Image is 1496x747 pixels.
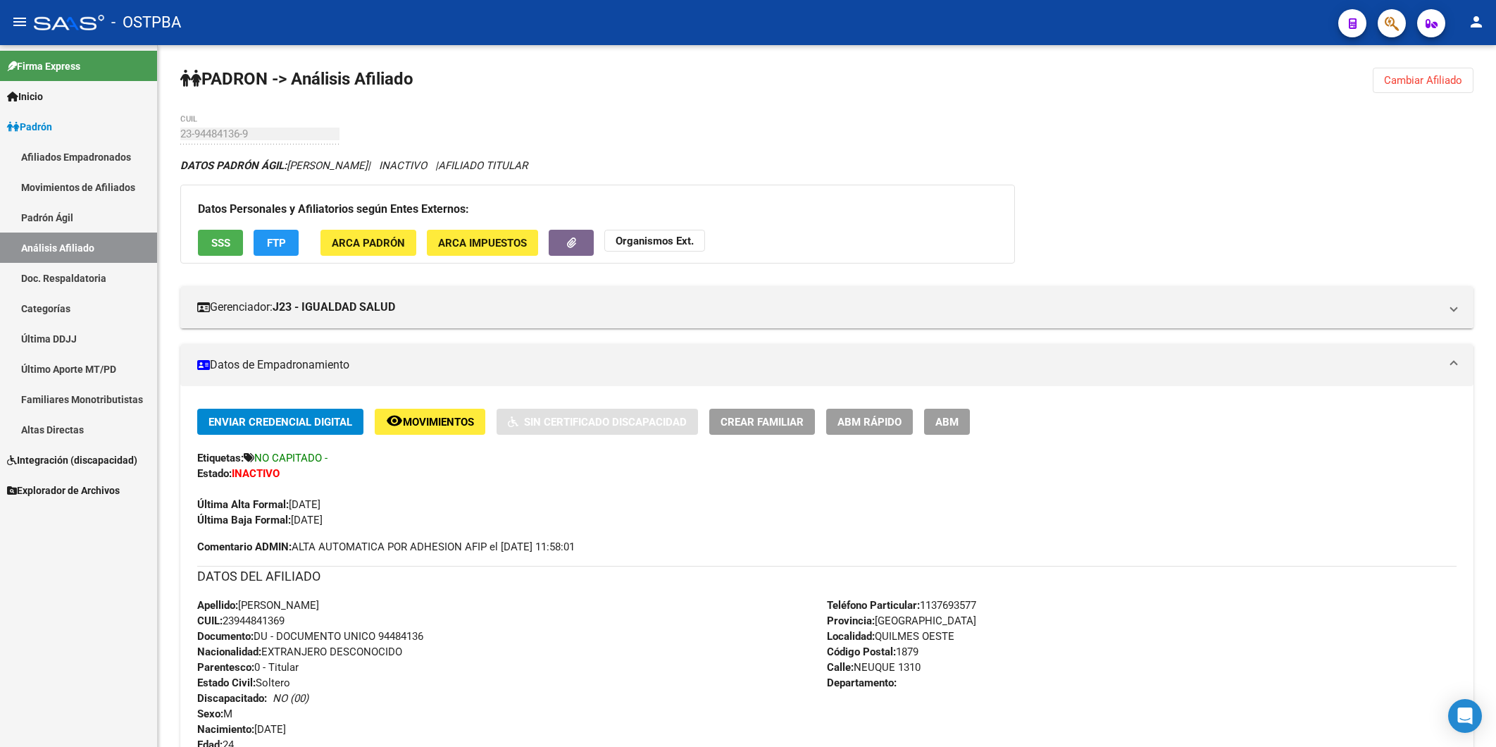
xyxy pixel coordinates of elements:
[7,58,80,74] span: Firma Express
[427,230,538,256] button: ARCA Impuestos
[254,452,328,464] span: NO CAPITADO -
[232,467,280,480] strong: INACTIVO
[111,7,181,38] span: - OSTPBA
[198,199,997,219] h3: Datos Personales y Afiliatorios según Entes Externos:
[197,498,289,511] strong: Última Alta Formal:
[198,230,243,256] button: SSS
[497,409,698,435] button: Sin Certificado Discapacidad
[197,692,267,705] strong: Discapacitado:
[320,230,416,256] button: ARCA Padrón
[197,539,575,555] span: ALTA AUTOMATICA POR ADHESION AFIP el [DATE] 11:58:01
[197,599,319,612] span: [PERSON_NAME]
[273,300,395,315] strong: J23 - IGUALDAD SALUD
[827,661,854,674] strong: Calle:
[1448,699,1482,733] div: Open Intercom Messenger
[267,237,286,249] span: FTP
[197,615,223,627] strong: CUIL:
[438,237,527,249] span: ARCA Impuestos
[616,235,694,247] strong: Organismos Ext.
[837,416,902,428] span: ABM Rápido
[827,646,918,658] span: 1879
[721,416,804,428] span: Crear Familiar
[924,409,970,435] button: ABM
[827,615,976,627] span: [GEOGRAPHIC_DATA]
[197,467,232,480] strong: Estado:
[827,630,954,643] span: QUILMES OESTE
[7,452,137,468] span: Integración (discapacidad)
[197,541,292,553] strong: Comentario ADMIN:
[827,661,921,674] span: NEUQUE 1310
[827,599,920,612] strong: Teléfono Particular:
[197,677,290,689] span: Soltero
[180,159,368,172] span: [PERSON_NAME]
[197,300,1440,315] mat-panel-title: Gerenciador:
[273,692,308,705] i: NO (00)
[197,615,285,627] span: 23944841369
[11,13,28,30] mat-icon: menu
[827,677,897,689] strong: Departamento:
[375,409,485,435] button: Movimientos
[180,69,413,89] strong: PADRON -> Análisis Afiliado
[332,237,405,249] span: ARCA Padrón
[827,615,875,627] strong: Provincia:
[197,452,244,464] strong: Etiquetas:
[197,514,291,526] strong: Última Baja Formal:
[197,409,363,435] button: Enviar Credencial Digital
[709,409,815,435] button: Crear Familiar
[197,708,232,720] span: M
[403,416,474,428] span: Movimientos
[197,630,254,643] strong: Documento:
[7,483,120,498] span: Explorador de Archivos
[935,416,959,428] span: ABM
[7,89,43,104] span: Inicio
[208,416,352,428] span: Enviar Credencial Digital
[180,344,1473,386] mat-expansion-panel-header: Datos de Empadronamiento
[827,599,976,612] span: 1137693577
[197,646,261,658] strong: Nacionalidad:
[197,567,1457,586] h3: DATOS DEL AFILIADO
[180,286,1473,328] mat-expansion-panel-header: Gerenciador:J23 - IGUALDAD SALUD
[827,630,875,643] strong: Localidad:
[827,646,896,658] strong: Código Postal:
[197,677,256,689] strong: Estado Civil:
[524,416,687,428] span: Sin Certificado Discapacidad
[180,159,287,172] strong: DATOS PADRÓN ÁGIL:
[386,412,403,429] mat-icon: remove_red_eye
[197,708,223,720] strong: Sexo:
[197,646,402,658] span: EXTRANJERO DESCONOCIDO
[7,119,52,135] span: Padrón
[197,723,254,736] strong: Nacimiento:
[197,599,238,612] strong: Apellido:
[604,230,705,252] button: Organismos Ext.
[438,159,528,172] span: AFILIADO TITULAR
[1468,13,1485,30] mat-icon: person
[197,630,423,643] span: DU - DOCUMENTO UNICO 94484136
[197,357,1440,373] mat-panel-title: Datos de Empadronamiento
[211,237,230,249] span: SSS
[197,514,323,526] span: [DATE]
[197,661,254,674] strong: Parentesco:
[197,661,299,674] span: 0 - Titular
[197,723,286,736] span: [DATE]
[1384,74,1462,87] span: Cambiar Afiliado
[826,409,913,435] button: ABM Rápido
[1373,68,1473,93] button: Cambiar Afiliado
[197,498,320,511] span: [DATE]
[254,230,299,256] button: FTP
[180,159,528,172] i: | INACTIVO |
